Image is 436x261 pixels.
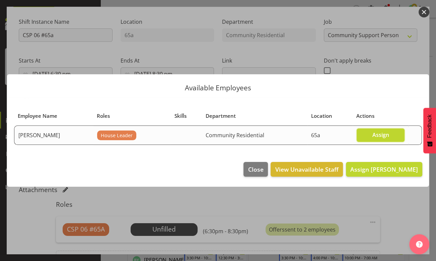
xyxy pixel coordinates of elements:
[206,112,236,120] span: Department
[427,114,433,138] span: Feedback
[271,162,343,177] button: View Unavailable Staff
[101,132,133,139] span: House Leader
[423,108,436,153] button: Feedback - Show survey
[356,112,374,120] span: Actions
[243,162,268,177] button: Close
[248,165,263,174] span: Close
[14,84,422,91] p: Available Employees
[311,132,320,139] span: 65a
[18,112,57,120] span: Employee Name
[350,165,418,173] span: Assign [PERSON_NAME]
[311,112,332,120] span: Location
[346,162,422,177] button: Assign [PERSON_NAME]
[14,125,93,145] td: [PERSON_NAME]
[275,165,339,174] span: View Unavailable Staff
[174,112,187,120] span: Skills
[416,241,423,248] img: help-xxl-2.png
[206,132,264,139] span: Community Residential
[97,112,110,120] span: Roles
[372,132,389,138] span: Assign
